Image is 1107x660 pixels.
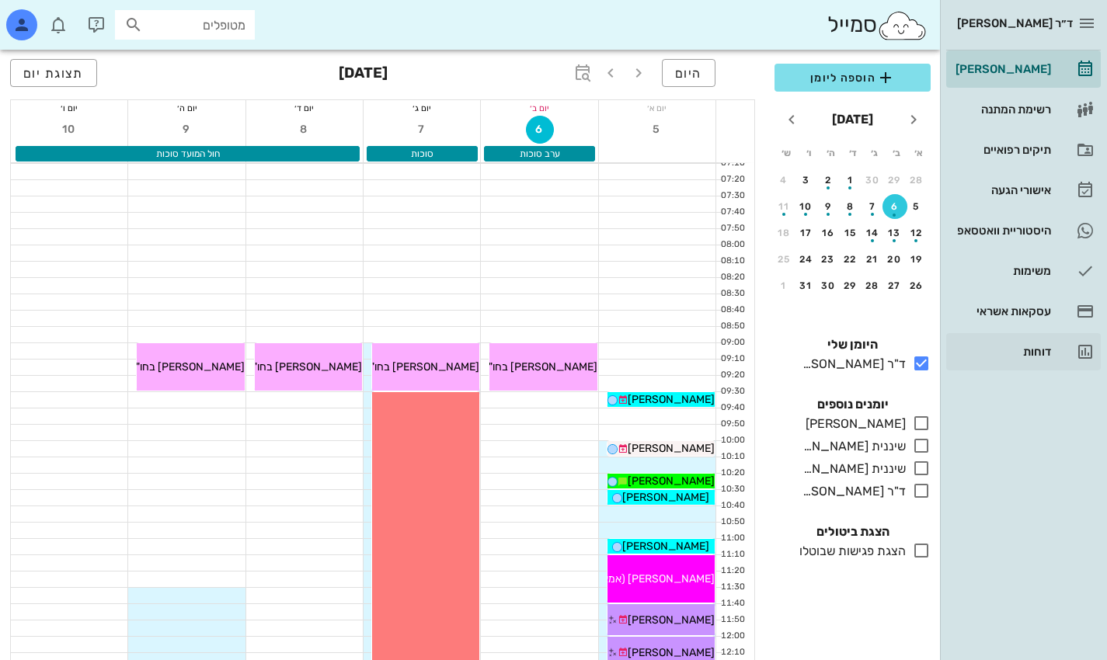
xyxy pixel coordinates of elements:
div: הצגת פגישות שבוטלו [793,542,906,561]
span: 6 [527,123,553,136]
button: 2 [816,168,841,193]
button: 18 [771,221,796,245]
div: 07:20 [716,173,748,186]
h4: יומנים נוספים [775,395,931,414]
div: 17 [794,228,819,238]
div: 19 [904,254,929,265]
button: 10 [794,194,819,219]
div: 12:10 [716,646,748,659]
span: [PERSON_NAME] בחו"ל ✈️ [232,360,362,373]
div: יום ב׳ [481,100,597,116]
div: 12:00 [716,630,748,643]
button: 26 [904,273,929,298]
span: [PERSON_NAME] [622,540,709,553]
th: ש׳ [776,140,796,166]
div: 07:40 [716,206,748,219]
div: ד"ר [PERSON_NAME] [796,482,906,501]
span: [PERSON_NAME] בחו"ל ✈️ [115,360,245,373]
button: [DATE] [826,104,879,135]
div: 23 [816,254,841,265]
div: 08:00 [716,238,748,252]
button: 1 [838,168,863,193]
div: 5 [904,201,929,212]
th: ה׳ [820,140,841,166]
span: [PERSON_NAME] [622,491,709,504]
span: תג [46,12,55,22]
div: 10:10 [716,450,748,464]
div: 30 [860,175,885,186]
div: 3 [794,175,819,186]
div: 11:40 [716,597,748,610]
img: SmileCloud logo [877,10,928,41]
div: 07:30 [716,189,748,203]
div: 7 [860,201,885,212]
button: 9 [173,116,201,144]
button: חודש שעבר [900,106,928,134]
button: 28 [860,273,885,298]
a: רשימת המתנה [946,91,1101,128]
div: 8 [838,201,863,212]
span: [PERSON_NAME] [628,393,715,406]
button: 17 [794,221,819,245]
div: ד"ר [PERSON_NAME] [796,355,906,373]
div: 24 [794,254,819,265]
a: משימות [946,252,1101,290]
h4: היומן שלי [775,335,931,354]
div: שיננית [PERSON_NAME] [796,437,906,456]
th: ג׳ [865,140,885,166]
button: 6 [882,194,907,219]
div: 09:20 [716,369,748,382]
div: 10:30 [716,483,748,496]
div: 26 [904,280,929,291]
a: היסטוריית וואטסאפ [946,212,1101,249]
div: 12 [904,228,929,238]
span: 8 [291,123,319,136]
div: 1 [838,175,863,186]
div: רשימת המתנה [952,103,1051,116]
div: 10:00 [716,434,748,447]
button: 7 [860,194,885,219]
button: 21 [860,247,885,272]
div: 2 [816,175,841,186]
div: עסקאות אשראי [952,305,1051,318]
button: 7 [408,116,436,144]
button: 15 [838,221,863,245]
button: 30 [816,273,841,298]
button: חודש הבא [778,106,806,134]
button: 11 [771,194,796,219]
span: תצוגת יום [23,66,84,81]
div: 11:50 [716,613,748,627]
span: [PERSON_NAME] [628,613,715,627]
a: אישורי הגעה [946,172,1101,209]
div: 08:10 [716,255,748,268]
div: משימות [952,265,1051,277]
span: 9 [173,123,201,136]
button: 3 [794,168,819,193]
div: 09:00 [716,336,748,349]
div: 09:50 [716,418,748,431]
div: יום ג׳ [364,100,480,116]
span: חול המועד סוכות [156,148,220,159]
div: יום ד׳ [246,100,363,116]
button: 5 [904,194,929,219]
div: היסטוריית וואטסאפ [952,224,1051,237]
div: יום א׳ [599,100,715,116]
div: 08:30 [716,287,748,300]
div: 22 [838,254,863,265]
div: יום ה׳ [128,100,245,116]
div: 10 [794,201,819,212]
div: 30 [816,280,841,291]
div: 28 [860,280,885,291]
div: 07:50 [716,222,748,235]
button: היום [662,59,715,87]
div: [PERSON_NAME] [952,63,1051,75]
span: [PERSON_NAME] [628,442,715,455]
div: 27 [882,280,907,291]
button: 5 [643,116,671,144]
div: שיננית [PERSON_NAME] [796,460,906,478]
button: 20 [882,247,907,272]
span: [PERSON_NAME] בחו"ל ✈️ [468,360,597,373]
span: [PERSON_NAME] בחו"ל ✈️ [350,360,479,373]
div: 28 [904,175,929,186]
button: 28 [904,168,929,193]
